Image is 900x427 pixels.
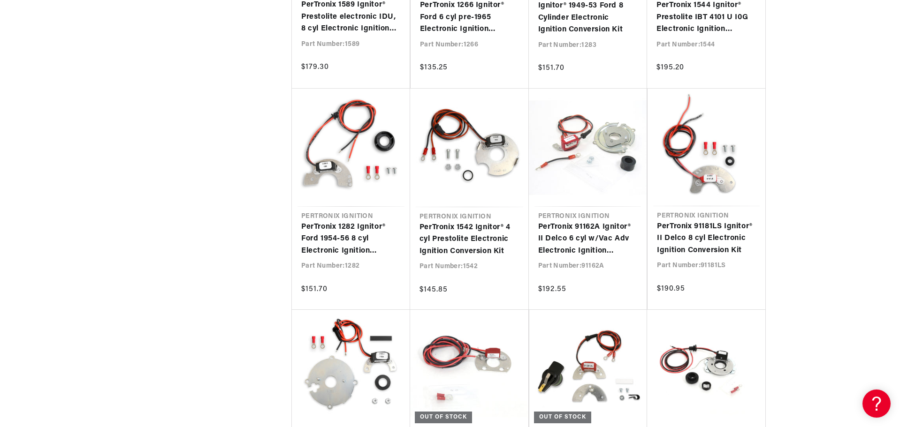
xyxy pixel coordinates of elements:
[419,222,519,258] a: PerTronix 1542 Ignitor® 4 cyl Prestolite Electronic Ignition Conversion Kit
[657,221,756,257] a: PerTronix 91181LS Ignitor® II Delco 8 cyl Electronic Ignition Conversion Kit
[538,221,638,257] a: PerTronix 91162A Ignitor® II Delco 6 cyl w/Vac Adv Electronic Ignition Conversion Kit
[301,221,401,257] a: PerTronix 1282 Ignitor® Ford 1954-56 8 cyl Electronic Ignition Conversion Kit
